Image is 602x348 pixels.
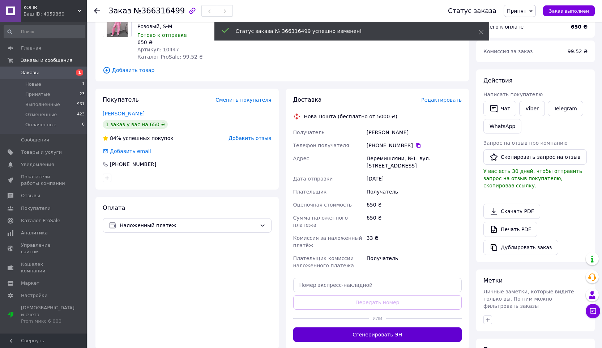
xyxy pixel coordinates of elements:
a: Велюровый костюм двойка, кофта на молнии с капюшоном, штаны палаццо [137,9,241,22]
span: Выполненные [25,101,60,108]
div: Розовый, S-M [137,23,242,30]
span: 99.52 ₴ [568,48,588,54]
button: Скопировать запрос на отзыв [483,149,587,165]
a: Скачать PDF [483,204,540,219]
div: [PHONE_NUMBER] [109,161,157,168]
span: 961 [77,101,85,108]
a: Telegram [548,101,583,116]
input: Поиск [4,25,85,38]
span: Комиссия за наложенный платёж [293,235,362,248]
button: Заказ выполнен [543,5,595,16]
span: Отмененные [25,111,57,118]
div: Prom микс 6 000 [21,318,74,324]
span: Сообщения [21,137,49,143]
span: Добавить отзыв [229,135,271,141]
span: Наложенный платеж [120,221,257,229]
span: Принятые [25,91,50,98]
a: [PERSON_NAME] [103,111,145,116]
div: 650 ₴ [365,211,463,232]
span: или [369,315,386,322]
div: Добавить email [109,148,152,155]
span: Товары и услуги [21,149,62,156]
span: Заказ [108,7,131,15]
div: Нова Пошта (бесплатно от 5000 ₴) [302,113,399,120]
span: Отзывы [21,192,40,199]
span: Плательщик комиссии наложенного платежа [293,255,354,268]
div: Получатель [365,185,463,198]
span: Оценочная стоимость [293,202,352,208]
span: Главная [21,45,41,51]
span: Комиссия за заказ [483,48,533,54]
span: 23 [80,91,85,98]
div: Статус заказа № 366316499 успешно изменен! [236,27,461,35]
span: Покупатели [21,205,51,212]
span: 84% [110,135,121,141]
span: Сменить покупателя [215,97,271,103]
span: Заказы [21,69,39,76]
div: Перемишляни, №1: вул. [STREET_ADDRESS] [365,152,463,172]
span: Каталог ProSale: 99.52 ₴ [137,54,203,60]
span: Заказ выполнен [549,8,589,14]
span: Метки [483,277,503,284]
span: Адрес [293,156,309,161]
span: [DEMOGRAPHIC_DATA] и счета [21,305,74,324]
img: Велюровый костюм двойка, кофта на молнии с капюшоном, штаны палаццо [107,9,128,37]
span: Дата отправки [293,176,333,182]
div: 650 ₴ [137,39,242,46]
input: Номер экспресс-накладной [293,278,462,292]
button: Сгенерировать ЭН [293,327,462,342]
div: Добавить email [102,148,152,155]
span: Кошелек компании [21,261,67,274]
span: Добавить товар [103,66,462,74]
div: 1 заказ у вас на 650 ₴ [103,120,168,129]
div: Ваш ID: 4059860 [24,11,87,17]
span: Покупатель [103,96,139,103]
span: Показатели работы компании [21,174,67,187]
span: Доставка [293,96,322,103]
span: Каталог ProSale [21,217,60,224]
span: Редактировать [421,97,462,103]
span: Телефон получателя [293,143,349,148]
div: 650 ₴ [365,198,463,211]
span: Маркет [21,280,39,287]
span: Артикул: 10447 [137,47,179,52]
div: [PERSON_NAME] [365,126,463,139]
span: 0 [82,122,85,128]
a: Печать PDF [483,222,537,237]
a: WhatsApp [483,119,521,133]
span: Запрос на отзыв про компанию [483,140,568,146]
div: 33 ₴ [365,232,463,252]
span: Получатель [293,130,325,135]
div: [PHONE_NUMBER] [367,142,462,149]
span: Оплата [103,204,125,211]
span: У вас есть 30 дней, чтобы отправить запрос на отзыв покупателю, скопировав ссылку. [483,168,582,188]
button: Чат [483,101,516,116]
span: Плательщик [293,189,327,195]
span: Сумма наложенного платежа [293,215,348,228]
span: Готово к отправке [137,32,187,38]
span: 1 [82,81,85,88]
a: Viber [519,101,545,116]
span: Всего к оплате [483,24,524,30]
span: Новые [25,81,41,88]
span: №366316499 [133,7,185,15]
button: Дублировать заказ [483,240,558,255]
div: Статус заказа [448,7,496,14]
span: Написать покупателю [483,92,543,97]
div: Получатель [365,252,463,272]
span: Личные заметки, которые видите только вы. По ним можно фильтровать заказы [483,289,574,309]
span: Настройки [21,292,47,299]
div: успешных покупок [103,135,174,142]
div: Вернуться назад [94,7,100,14]
button: Чат с покупателем [586,304,600,318]
span: Уведомления [21,161,54,168]
span: Аналитика [21,230,48,236]
span: Управление сайтом [21,242,67,255]
div: [DATE] [365,172,463,185]
span: KOLIR [24,4,78,11]
span: Принят [507,8,526,14]
b: 650 ₴ [571,24,588,30]
span: 423 [77,111,85,118]
span: Заказы и сообщения [21,57,72,64]
span: Действия [483,77,512,84]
